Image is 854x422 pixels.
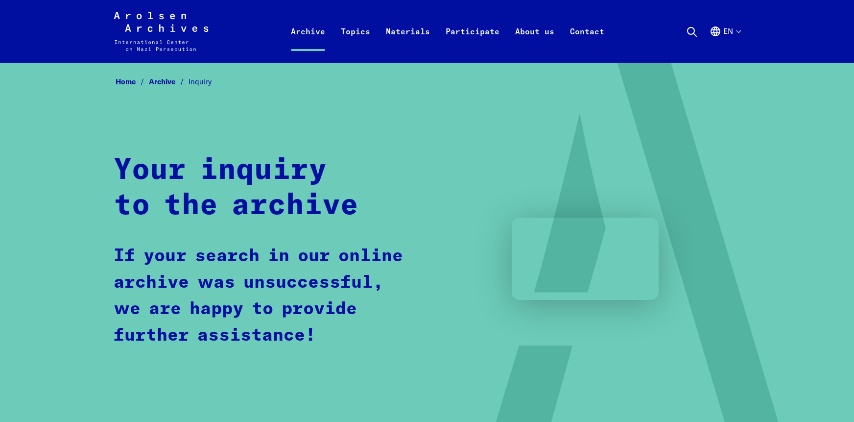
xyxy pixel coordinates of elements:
nav: Breadcrumb [114,74,740,90]
strong: Your inquiry to the archive [114,156,358,221]
a: Materials [378,24,438,63]
nav: Primary [283,12,612,51]
a: About us [507,24,562,63]
button: English, language selection [710,25,740,61]
a: Participate [438,24,507,63]
a: Home [116,77,149,86]
a: Topics [333,24,378,63]
span: Inquiry [189,77,212,86]
a: Archive [149,77,189,86]
a: Contact [562,24,612,63]
a: Archive [283,24,333,63]
p: If your search in our online archive was unsuccessful, we are happy to provide further assistance! [114,243,410,349]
